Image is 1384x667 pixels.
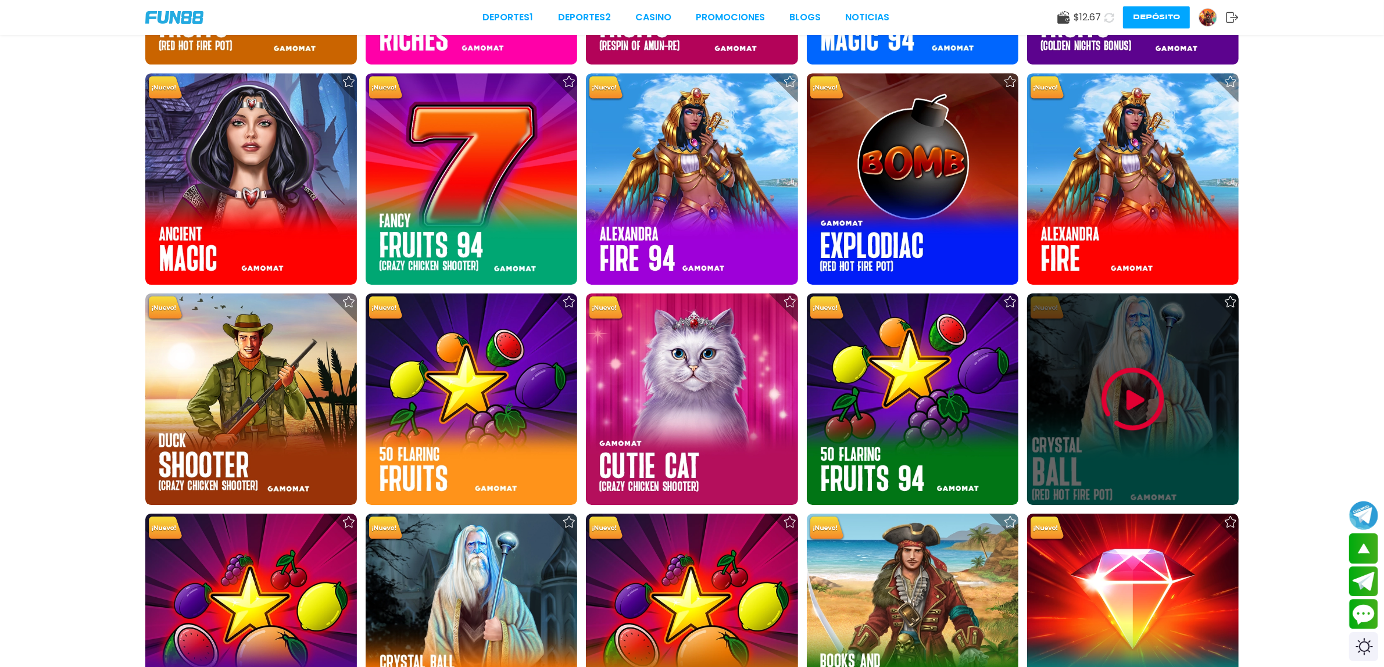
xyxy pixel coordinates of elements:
span: $ 12.67 [1074,10,1101,24]
img: New [146,515,184,542]
img: Play Game [1098,364,1168,434]
a: Deportes2 [558,10,611,24]
a: BLOGS [789,10,821,24]
img: New [808,74,846,101]
img: New [367,295,405,321]
img: Avatar [1199,9,1217,26]
img: Fancy Fruits CCS [366,73,577,285]
img: Company Logo [145,11,203,24]
img: 50 Flaring Fruit 94 [807,293,1018,505]
img: Cutie Cat CCS [586,293,798,505]
img: New [587,295,625,321]
img: New [587,515,625,542]
img: 50 Flaring Fruits [366,293,577,505]
button: Depósito [1123,6,1190,28]
a: Deportes1 [483,10,534,24]
img: New [587,74,625,101]
img: Ancient Magic [145,73,357,285]
img: New [808,295,846,321]
a: Avatar [1199,8,1226,27]
a: Promociones [696,10,765,24]
a: NOTICIAS [845,10,889,24]
img: Duck Shooter CCS [145,293,357,505]
img: Alexandria Fire [1027,73,1239,285]
img: New [146,74,184,101]
img: New [1028,515,1066,542]
button: Join telegram channel [1349,500,1378,530]
img: New [367,515,405,542]
img: Alexandria Fire 94 [586,73,798,285]
img: New [367,74,405,101]
div: Switch theme [1349,632,1378,661]
img: New [146,295,184,321]
img: New [808,515,846,542]
a: CASINO [635,10,671,24]
button: scroll up [1349,533,1378,564]
img: Explodiac RHFP [807,73,1018,285]
img: New [1028,74,1066,101]
button: Join telegram [1349,566,1378,597]
button: Contact customer service [1349,599,1378,629]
